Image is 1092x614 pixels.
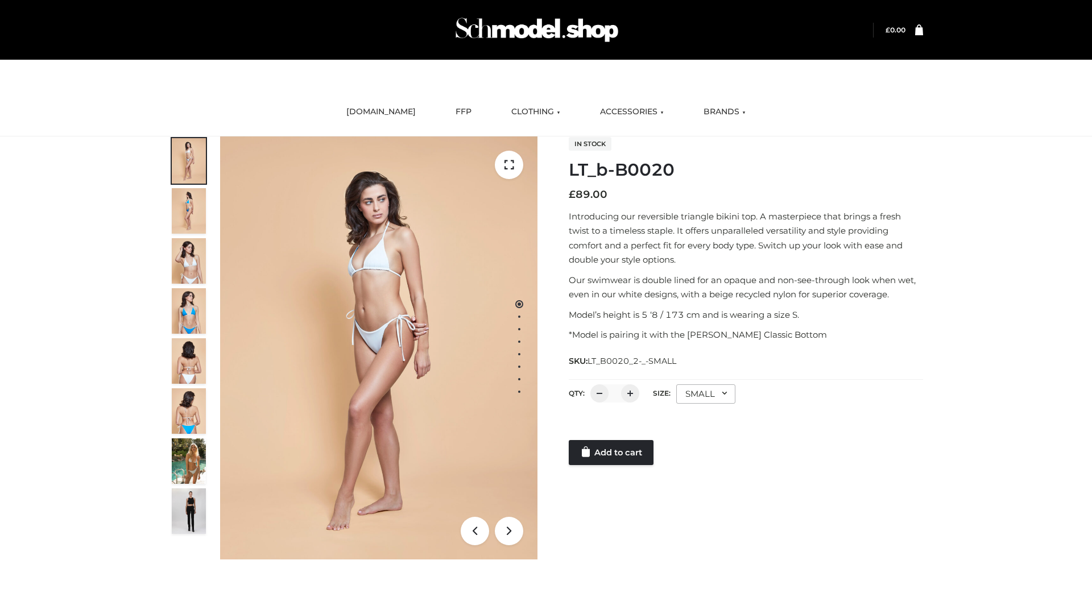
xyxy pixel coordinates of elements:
img: ArielClassicBikiniTop_CloudNine_AzureSky_OW114ECO_1 [220,136,537,559]
img: Schmodel Admin 964 [452,7,622,52]
bdi: 89.00 [569,188,607,201]
span: £ [569,188,576,201]
img: ArielClassicBikiniTop_CloudNine_AzureSky_OW114ECO_7-scaled.jpg [172,338,206,384]
span: In stock [569,137,611,151]
img: Arieltop_CloudNine_AzureSky2.jpg [172,438,206,484]
a: FFP [447,99,480,125]
img: ArielClassicBikiniTop_CloudNine_AzureSky_OW114ECO_4-scaled.jpg [172,288,206,334]
a: ACCESSORIES [591,99,672,125]
a: £0.00 [886,26,905,34]
img: ArielClassicBikiniTop_CloudNine_AzureSky_OW114ECO_2-scaled.jpg [172,188,206,234]
a: CLOTHING [503,99,569,125]
img: ArielClassicBikiniTop_CloudNine_AzureSky_OW114ECO_8-scaled.jpg [172,388,206,434]
p: Model’s height is 5 ‘8 / 173 cm and is wearing a size S. [569,308,923,322]
h1: LT_b-B0020 [569,160,923,180]
div: SMALL [676,384,735,404]
a: [DOMAIN_NAME] [338,99,424,125]
p: *Model is pairing it with the [PERSON_NAME] Classic Bottom [569,327,923,342]
img: ArielClassicBikiniTop_CloudNine_AzureSky_OW114ECO_3-scaled.jpg [172,238,206,284]
a: Add to cart [569,440,653,465]
a: BRANDS [695,99,754,125]
label: QTY: [569,389,585,397]
span: £ [886,26,890,34]
img: ArielClassicBikiniTop_CloudNine_AzureSky_OW114ECO_1-scaled.jpg [172,138,206,184]
span: SKU: [569,354,677,368]
span: LT_B0020_2-_-SMALL [588,356,676,366]
p: Our swimwear is double lined for an opaque and non-see-through look when wet, even in our white d... [569,273,923,302]
p: Introducing our reversible triangle bikini top. A masterpiece that brings a fresh twist to a time... [569,209,923,267]
bdi: 0.00 [886,26,905,34]
label: Size: [653,389,671,397]
img: 49df5f96394c49d8b5cbdcda3511328a.HD-1080p-2.5Mbps-49301101_thumbnail.jpg [172,488,206,534]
